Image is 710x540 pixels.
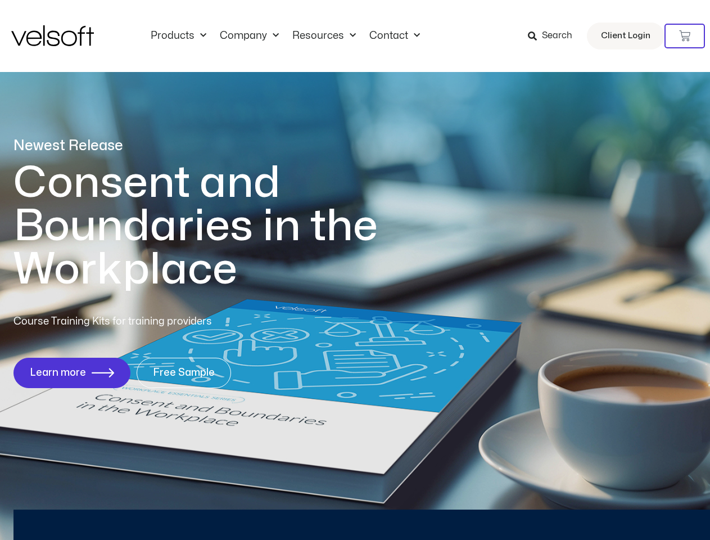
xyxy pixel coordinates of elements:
[11,25,94,46] img: Velsoft Training Materials
[542,29,572,43] span: Search
[13,314,293,330] p: Course Training Kits for training providers
[286,30,363,42] a: ResourcesMenu Toggle
[601,29,650,43] span: Client Login
[144,30,427,42] nav: Menu
[587,22,664,49] a: Client Login
[30,367,86,379] span: Learn more
[13,358,130,388] a: Learn more
[144,30,213,42] a: ProductsMenu Toggle
[363,30,427,42] a: ContactMenu Toggle
[153,367,215,379] span: Free Sample
[528,26,580,46] a: Search
[13,161,424,291] h1: Consent and Boundaries in the Workplace
[213,30,286,42] a: CompanyMenu Toggle
[13,136,424,156] p: Newest Release
[137,358,231,388] a: Free Sample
